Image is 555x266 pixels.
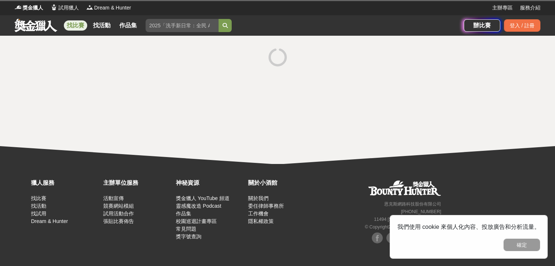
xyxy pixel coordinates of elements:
[176,203,221,209] a: 靈感魔改造 Podcast
[103,203,134,209] a: 競賽網站模組
[504,239,540,251] button: 確定
[248,179,317,187] div: 關於小酒館
[116,20,140,31] a: 作品集
[401,209,441,214] small: [PHONE_NUMBER]
[103,179,172,187] div: 主辦單位服務
[492,4,513,12] a: 主辦專區
[397,224,540,230] span: 我們使用 cookie 來個人化內容、投放廣告和分析流量。
[464,19,500,32] a: 辦比賽
[386,232,397,243] img: Facebook
[31,179,100,187] div: 獵人服務
[86,4,131,12] a: LogoDream & Hunter
[504,19,540,32] div: 登入 / 註冊
[520,4,540,12] a: 服務介紹
[31,203,46,209] a: 找活動
[86,4,93,11] img: Logo
[94,4,131,12] span: Dream & Hunter
[50,4,79,12] a: Logo試用獵人
[248,195,269,201] a: 關於我們
[176,195,230,201] a: 獎金獵人 YouTube 頻道
[374,217,441,222] small: 11494 [STREET_ADDRESS] 3 樓
[103,218,134,224] a: 張貼比賽佈告
[31,211,46,216] a: 找試用
[15,4,43,12] a: Logo獎金獵人
[146,19,219,32] input: 2025「洗手新日常：全民 ALL IN」洗手歌全台徵選
[31,195,46,201] a: 找比賽
[50,4,58,11] img: Logo
[90,20,113,31] a: 找活動
[248,218,274,224] a: 隱私權政策
[384,202,441,207] small: 恩克斯網路科技股份有限公司
[176,211,191,216] a: 作品集
[248,203,284,209] a: 委任律師事務所
[176,218,217,224] a: 校園巡迴計畫專區
[176,226,196,232] a: 常見問題
[103,195,124,201] a: 活動宣傳
[15,4,22,11] img: Logo
[365,224,441,230] small: © Copyright 2025 . All Rights Reserved.
[248,211,269,216] a: 工作機會
[58,4,79,12] span: 試用獵人
[31,218,68,224] a: Dream & Hunter
[176,179,244,187] div: 神秘資源
[176,234,201,239] a: 獎字號查詢
[64,20,87,31] a: 找比賽
[372,232,383,243] img: Facebook
[23,4,43,12] span: 獎金獵人
[103,211,134,216] a: 試用活動合作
